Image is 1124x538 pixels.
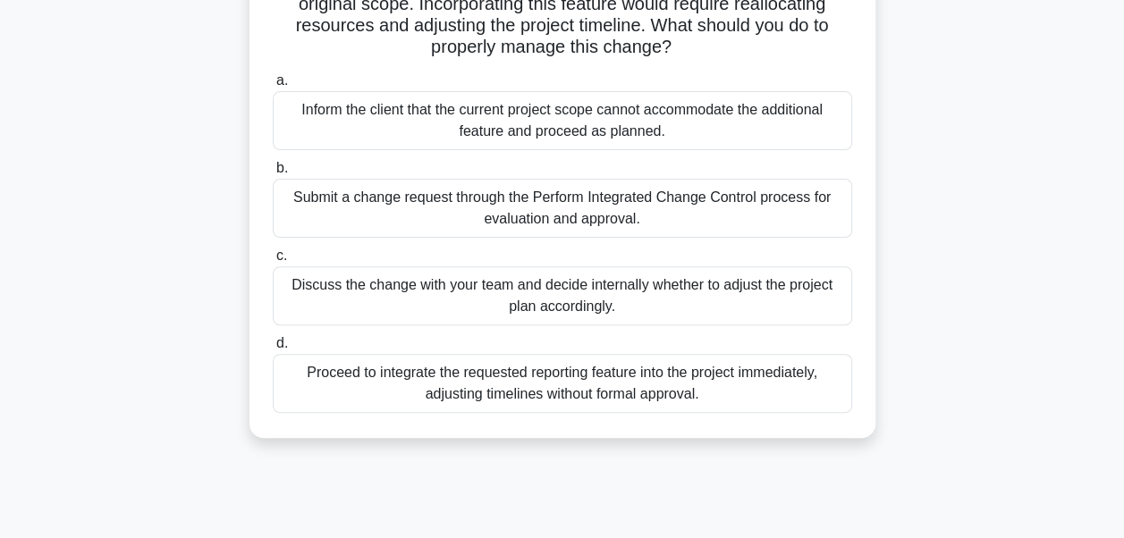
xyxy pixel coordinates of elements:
[273,354,852,413] div: Proceed to integrate the requested reporting feature into the project immediately, adjusting time...
[273,179,852,238] div: Submit a change request through the Perform Integrated Change Control process for evaluation and ...
[276,72,288,88] span: a.
[273,266,852,325] div: Discuss the change with your team and decide internally whether to adjust the project plan accord...
[273,91,852,150] div: Inform the client that the current project scope cannot accommodate the additional feature and pr...
[276,335,288,350] span: d.
[276,160,288,175] span: b.
[276,248,287,263] span: c.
